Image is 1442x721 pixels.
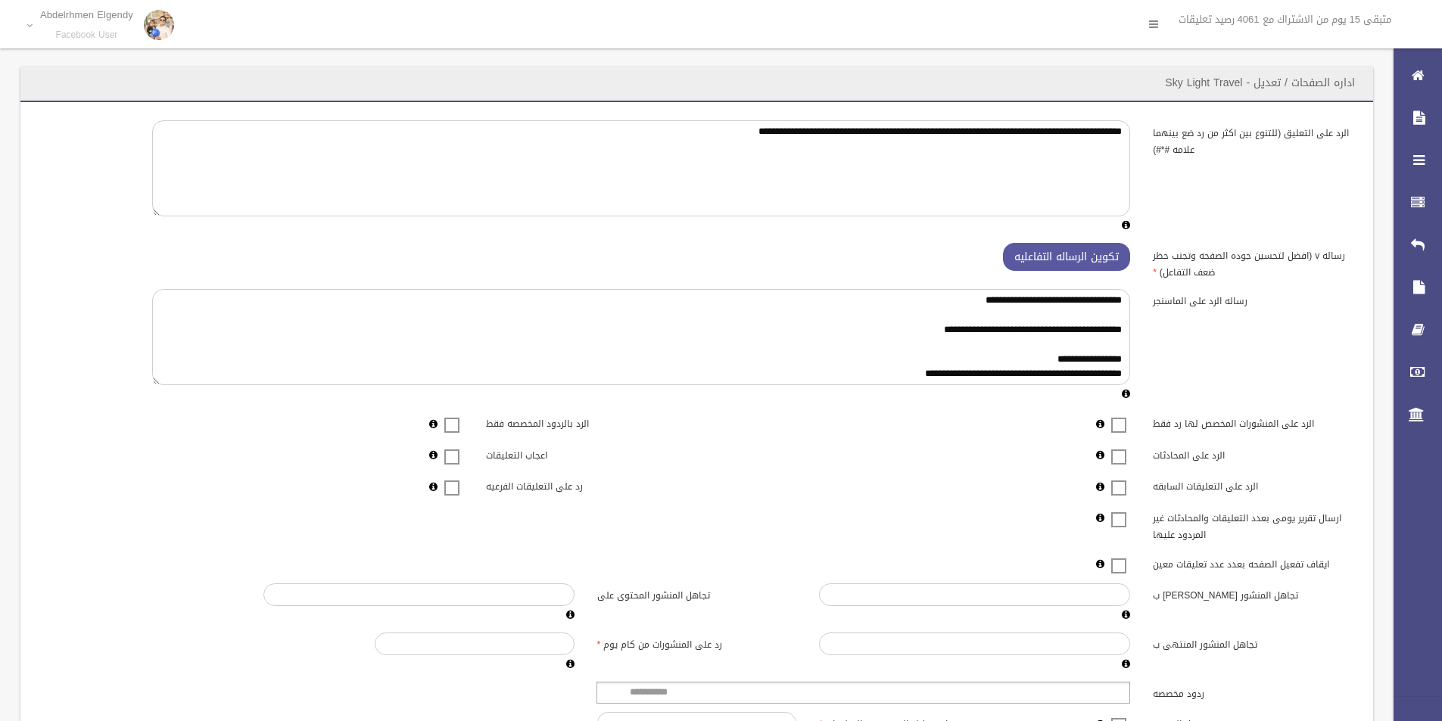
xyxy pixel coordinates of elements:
label: تجاهل المنشور المحتوى على [586,583,808,604]
label: ايقاف تفعيل الصفحه بعدد عدد تعليقات معين [1141,552,1364,573]
label: الرد على المنشورات المخصص لها رد فقط [1141,412,1364,433]
label: رساله الرد على الماسنجر [1141,289,1364,310]
label: الرد على المحادثات [1141,443,1364,464]
label: رساله v (افضل لتحسين جوده الصفحه وتجنب حظر ضعف التفاعل) [1141,243,1364,281]
small: Facebook User [40,30,133,41]
label: اعجاب التعليقات [475,443,697,464]
label: رد على المنشورات من كام يوم [586,632,808,654]
p: Abdelrhmen Elgendy [40,9,133,20]
label: الرد على التعليقات السابقه [1141,474,1364,496]
button: تكوين الرساله التفاعليه [1003,243,1130,271]
label: تجاهل المنشور [PERSON_NAME] ب [1141,583,1364,604]
label: تجاهل المنشور المنتهى ب [1141,632,1364,654]
label: ارسال تقرير يومى بعدد التعليقات والمحادثات غير المردود عليها [1141,505,1364,543]
label: الرد بالردود المخصصه فقط [475,412,697,433]
label: ردود مخصصه [1141,682,1364,703]
label: الرد على التعليق (للتنوع بين اكثر من رد ضع بينهما علامه #*#) [1141,120,1364,158]
header: اداره الصفحات / تعديل - Sky Light Travel [1147,68,1373,98]
label: رد على التعليقات الفرعيه [475,474,697,496]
